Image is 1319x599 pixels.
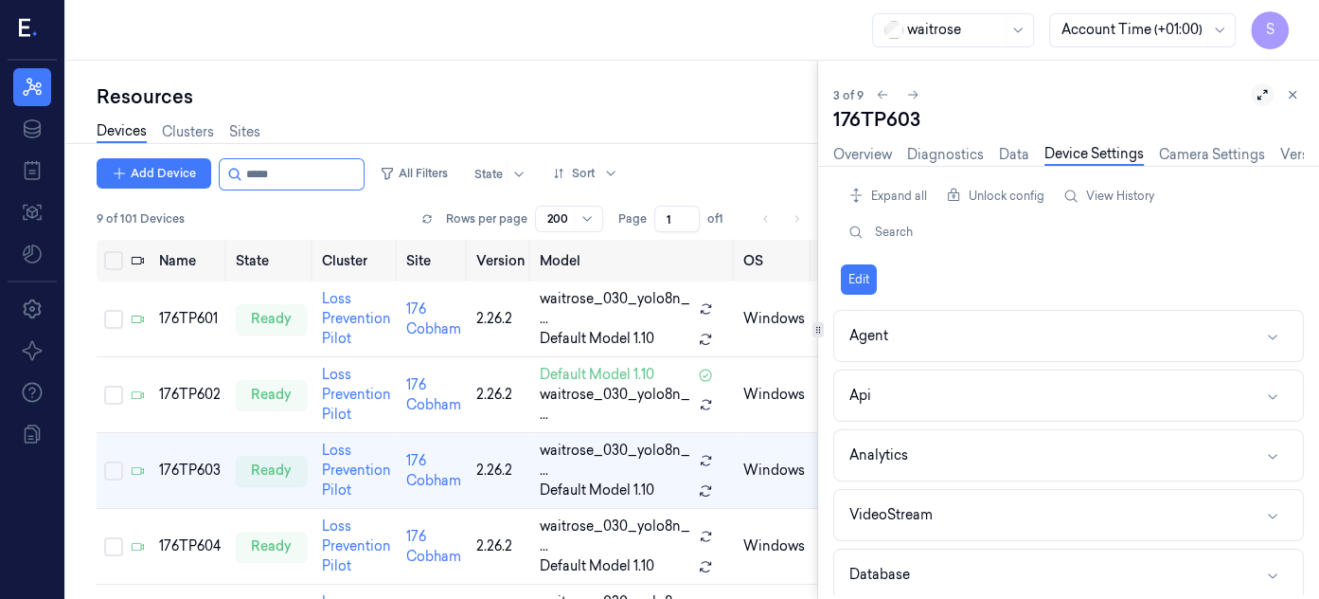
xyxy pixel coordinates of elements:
[841,181,935,211] button: Expand all
[540,329,654,349] span: Default Model 1.10
[97,121,147,143] a: Devices
[834,490,1303,540] button: VideoStream
[540,481,654,500] span: Default Model 1.10
[753,206,810,232] nav: pagination
[104,462,123,481] button: Select row
[540,441,691,481] span: waitrose_030_yolo8n_ ...
[540,517,691,556] span: waitrose_030_yolo8n_ ...
[97,83,817,110] div: Resources
[236,304,307,335] div: ready
[999,145,1029,165] a: Data
[849,565,910,585] div: Database
[406,376,461,413] a: 176 Cobham
[1251,11,1289,49] button: S
[812,240,882,281] th: Samples
[406,528,461,565] a: 176 Cobham
[476,461,525,481] div: 2.26.2
[841,178,935,214] div: Expand all
[1056,181,1162,211] button: View History
[314,240,399,281] th: Cluster
[159,461,221,481] div: 176TP603
[159,309,221,329] div: 176TP601
[1044,144,1144,166] a: Device Settings
[97,210,185,227] span: 9 of 101 Devices
[834,371,1303,421] button: Api
[1159,145,1265,165] a: Camera Settings
[104,251,123,270] button: Select all
[104,537,123,556] button: Select row
[907,145,984,165] a: Diagnostics
[707,210,738,227] span: of 1
[236,456,307,486] div: ready
[834,430,1303,481] button: Analytics
[743,385,805,405] p: windows
[399,240,469,281] th: Site
[162,122,214,142] a: Clusters
[152,240,228,281] th: Name
[476,309,525,329] div: 2.26.2
[849,386,871,406] div: Api
[446,210,527,227] p: Rows per page
[736,240,812,281] th: OS
[841,264,877,295] button: Edit
[322,517,391,574] a: Loss Prevention Pilot
[618,210,647,227] span: Page
[743,309,805,329] p: windows
[849,445,908,465] div: Analytics
[834,311,1303,361] button: Agent
[104,386,123,405] button: Select row
[406,452,461,489] a: 176 Cobham
[97,158,211,189] button: Add Device
[469,240,532,281] th: Version
[833,106,1304,133] div: 176TP603
[322,366,391,423] a: Loss Prevention Pilot
[938,178,1052,214] div: Unlock config
[322,290,391,347] a: Loss Prevention Pilot
[229,122,260,142] a: Sites
[104,310,123,329] button: Select row
[406,300,461,337] a: 176 Cobham
[476,385,525,405] div: 2.26.2
[833,145,892,165] a: Overview
[540,385,691,425] span: waitrose_030_yolo8n_ ...
[743,461,805,481] p: windows
[159,536,221,556] div: 176TP604
[540,556,654,576] span: Default Model 1.10
[743,536,805,556] p: windows
[236,380,307,410] div: ready
[833,87,864,103] span: 3 of 9
[849,326,888,346] div: Agent
[540,365,654,385] span: Default Model 1.10
[228,240,314,281] th: State
[476,536,525,556] div: 2.26.2
[236,532,307,562] div: ready
[849,505,933,525] div: VideoStream
[159,385,221,405] div: 176TP602
[540,289,691,329] span: waitrose_030_yolo8n_ ...
[938,181,1052,211] button: Unlock config
[532,240,736,281] th: Model
[372,158,455,189] button: All Filters
[322,442,391,499] a: Loss Prevention Pilot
